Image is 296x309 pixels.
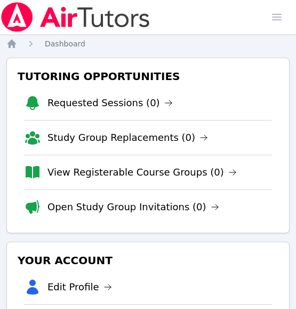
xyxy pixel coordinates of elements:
[45,39,85,48] span: Dashboard
[45,38,85,49] a: Dashboard
[6,38,290,49] nav: Breadcrumb
[15,251,281,270] h3: Your Account
[47,96,173,110] a: Requested Sessions (0)
[47,165,237,180] a: View Registerable Course Groups (0)
[47,130,208,145] a: Study Group Replacements (0)
[15,67,281,86] h3: Tutoring Opportunities
[47,200,219,215] a: Open Study Group Invitations (0)
[47,280,112,295] a: Edit Profile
